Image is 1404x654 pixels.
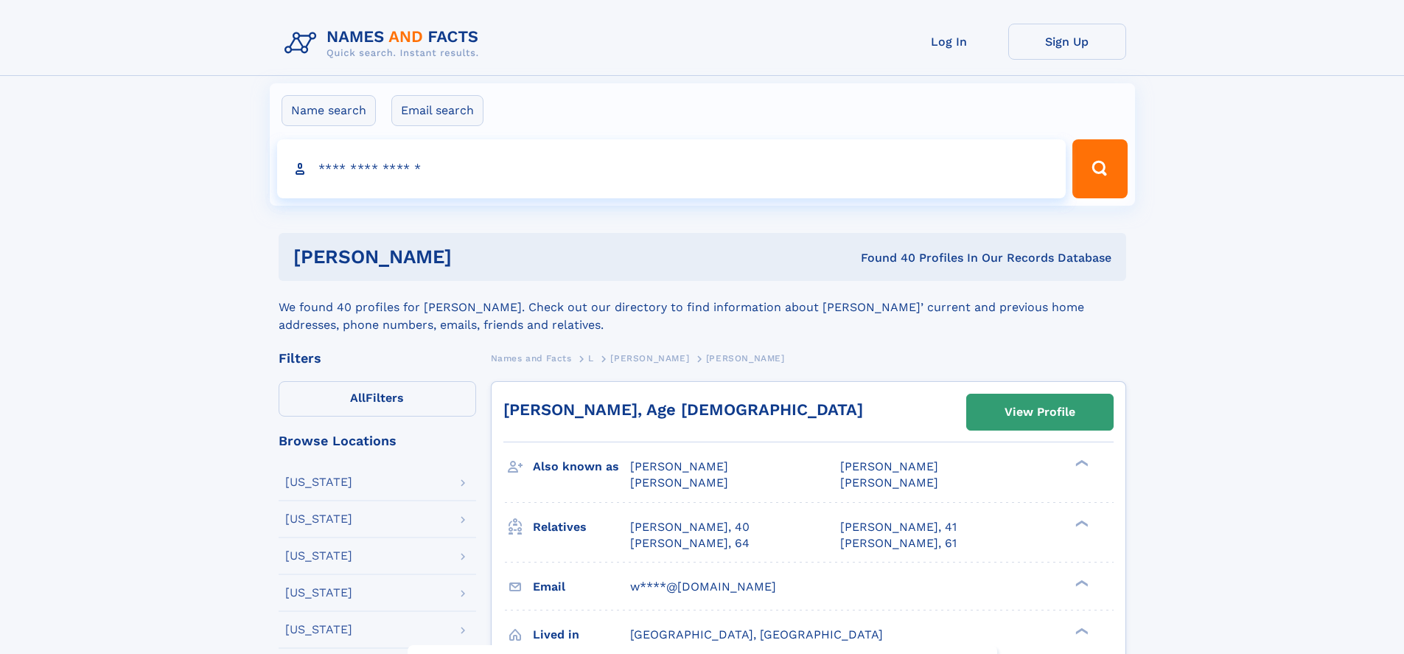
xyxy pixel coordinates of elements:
[1072,139,1127,198] button: Search Button
[350,391,366,405] span: All
[282,95,376,126] label: Name search
[610,353,689,363] span: [PERSON_NAME]
[1072,578,1089,588] div: ❯
[1008,24,1126,60] a: Sign Up
[630,476,728,490] span: [PERSON_NAME]
[285,587,352,599] div: [US_STATE]
[503,400,863,419] a: [PERSON_NAME], Age [DEMOGRAPHIC_DATA]
[533,515,630,540] h3: Relatives
[1005,395,1075,429] div: View Profile
[840,459,938,473] span: [PERSON_NAME]
[285,476,352,488] div: [US_STATE]
[967,394,1113,430] a: View Profile
[630,627,883,641] span: [GEOGRAPHIC_DATA], [GEOGRAPHIC_DATA]
[279,381,476,417] label: Filters
[630,459,728,473] span: [PERSON_NAME]
[1072,518,1089,528] div: ❯
[285,624,352,636] div: [US_STATE]
[391,95,483,126] label: Email search
[279,281,1126,334] div: We found 40 profiles for [PERSON_NAME]. Check out our directory to find information about [PERSON...
[890,24,1008,60] a: Log In
[285,550,352,562] div: [US_STATE]
[630,535,750,552] a: [PERSON_NAME], 64
[840,535,957,552] a: [PERSON_NAME], 61
[285,513,352,525] div: [US_STATE]
[630,519,750,535] a: [PERSON_NAME], 40
[277,139,1066,198] input: search input
[279,352,476,365] div: Filters
[279,24,491,63] img: Logo Names and Facts
[491,349,572,367] a: Names and Facts
[610,349,689,367] a: [PERSON_NAME]
[293,248,657,266] h1: [PERSON_NAME]
[840,476,938,490] span: [PERSON_NAME]
[840,519,957,535] a: [PERSON_NAME], 41
[706,353,785,363] span: [PERSON_NAME]
[1072,459,1089,468] div: ❯
[533,574,630,599] h3: Email
[533,622,630,647] h3: Lived in
[279,434,476,448] div: Browse Locations
[588,353,594,363] span: L
[1072,626,1089,636] div: ❯
[533,454,630,479] h3: Also known as
[588,349,594,367] a: L
[656,250,1111,266] div: Found 40 Profiles In Our Records Database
